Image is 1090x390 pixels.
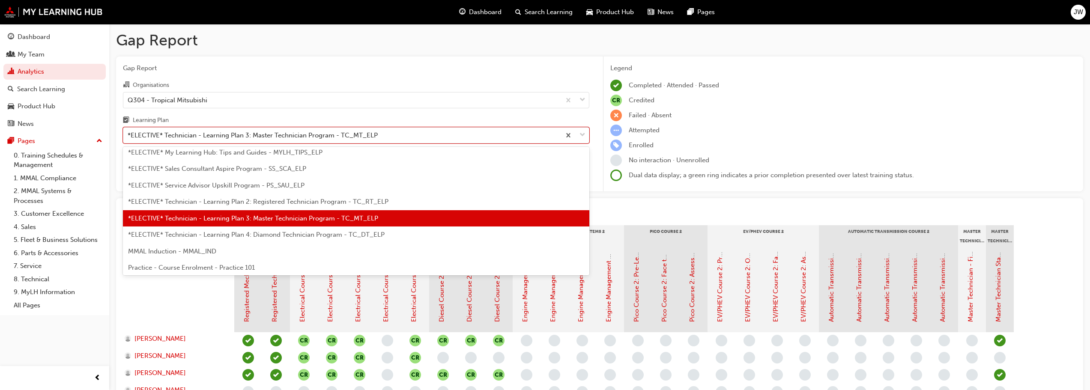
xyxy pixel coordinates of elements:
[493,352,505,363] span: learningRecordVerb_NONE-icon
[604,352,616,363] span: learningRecordVerb_NONE-icon
[10,286,106,299] a: 9. MyLH Information
[744,369,755,381] span: learningRecordVerb_NONE-icon
[771,369,783,381] span: learningRecordVerb_NONE-icon
[855,369,866,381] span: learningRecordVerb_NONE-icon
[911,369,922,381] span: learningRecordVerb_NONE-icon
[3,29,106,45] a: Dashboard
[629,111,672,119] span: Failed · Absent
[10,233,106,247] a: 5. Fleet & Business Solutions
[632,369,644,381] span: learningRecordVerb_NONE-icon
[10,259,106,273] a: 7. Service
[827,335,839,346] span: learningRecordVerb_NONE-icon
[10,172,106,185] a: 1. MMAL Compliance
[966,335,978,346] span: learningRecordVerb_NONE-icon
[938,369,950,381] span: learningRecordVerb_NONE-icon
[270,335,282,346] span: learningRecordVerb_ATTEND-icon
[8,51,14,59] span: people-icon
[465,352,477,363] span: learningRecordVerb_NONE-icon
[493,369,505,381] span: null-icon
[437,369,449,381] button: null-icon
[610,155,622,166] span: learningRecordVerb_NONE-icon
[493,335,505,346] button: null-icon
[521,352,532,363] span: learningRecordVerb_NONE-icon
[134,368,186,378] span: [PERSON_NAME]
[128,165,306,173] span: *ELECTIVE* Sales Consultant Aspire Program - SS_SCA_ELP
[354,335,365,346] button: null-icon
[8,103,14,110] span: car-icon
[549,335,560,346] span: learningRecordVerb_NONE-icon
[1071,5,1086,20] button: JW
[298,352,310,363] span: null-icon
[994,248,1002,322] a: Master Technician Status
[632,335,644,346] span: learningRecordVerb_NONE-icon
[123,81,129,89] span: organisation-icon
[128,264,255,271] span: Practice - Course Enrolment - Practice 101
[576,335,588,346] span: learningRecordVerb_NONE-icon
[18,119,34,129] div: News
[128,214,378,222] span: *ELECTIVE* Technician - Learning Plan 3: Master Technician Program - TC_MT_ELP
[437,352,449,363] span: learningRecordVerb_NONE-icon
[744,335,755,346] span: learningRecordVerb_NONE-icon
[697,7,715,17] span: Pages
[10,185,106,207] a: 2. MMAL Systems & Processes
[629,141,654,149] span: Enrolled
[799,335,811,346] span: learningRecordVerb_NONE-icon
[986,225,1014,247] div: Master Technician Level Status
[409,335,421,346] button: null-icon
[596,7,634,17] span: Product Hub
[134,351,186,361] span: [PERSON_NAME]
[128,247,216,255] span: MMAL Induction - MMAL_IND
[3,27,106,133] button: DashboardMy TeamAnalyticsSearch LearningProduct HubNews
[576,352,588,363] span: learningRecordVerb_NONE-icon
[967,211,974,322] a: Master Technician - Final Assessment
[469,7,502,17] span: Dashboard
[610,80,622,91] span: learningRecordVerb_COMPLETE-icon
[128,149,323,156] span: *ELECTIVE* My Learning Hub: Tips and Guides - MYLH_TIPS_ELP
[3,47,106,63] a: My Team
[8,68,14,76] span: chart-icon
[508,3,579,21] a: search-iconSearch Learning
[8,86,14,93] span: search-icon
[128,231,385,238] span: *ELECTIVE* Technician - Learning Plan 4: Diamond Technician Program - TC_DT_ELP
[579,130,585,141] span: down-icon
[409,352,421,363] button: null-icon
[270,369,282,381] span: learningRecordVerb_ATTEND-icon
[688,369,699,381] span: learningRecordVerb_NONE-icon
[437,335,449,346] span: null-icon
[819,225,958,247] div: Automatic Transmission Course 2
[3,64,106,80] a: Analytics
[128,198,388,205] span: *ELECTIVE* Technician - Learning Plan 2: Registered Technician Program - TC_RT_ELP
[624,225,708,247] div: Pico Course 2
[17,84,65,94] div: Search Learning
[10,149,106,172] a: 0. Training Schedules & Management
[18,101,55,111] div: Product Hub
[604,369,616,381] span: learningRecordVerb_NONE-icon
[8,33,14,41] span: guage-icon
[688,335,699,346] span: learningRecordVerb_NONE-icon
[883,335,894,346] span: learningRecordVerb_NONE-icon
[576,369,588,381] span: learningRecordVerb_NONE-icon
[966,352,978,363] span: learningRecordVerb_NONE-icon
[116,31,1083,50] h1: Gap Report
[586,7,593,18] span: car-icon
[125,334,226,344] a: [PERSON_NAME]
[465,369,477,381] span: null-icon
[610,125,622,136] span: learningRecordVerb_ATTEMPT-icon
[242,352,254,363] span: learningRecordVerb_ATTEND-icon
[744,352,755,363] span: learningRecordVerb_NONE-icon
[382,369,393,381] span: learningRecordVerb_NONE-icon
[326,369,337,381] button: null-icon
[128,95,207,105] div: Q304 - Tropical Mitsubishi
[687,7,694,18] span: pages-icon
[579,3,641,21] a: car-iconProduct Hub
[3,116,106,132] a: News
[1074,7,1083,17] span: JW
[298,335,310,346] button: null-icon
[521,369,532,381] span: learningRecordVerb_NONE-icon
[911,335,922,346] span: learningRecordVerb_NONE-icon
[771,335,783,346] span: learningRecordVerb_NONE-icon
[123,117,129,125] span: learningplan-icon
